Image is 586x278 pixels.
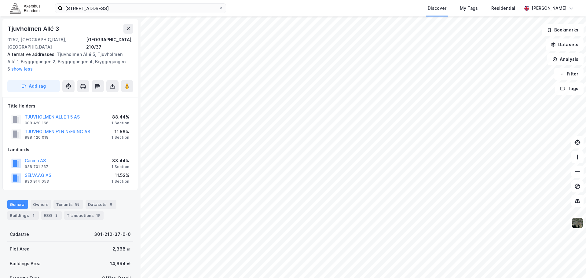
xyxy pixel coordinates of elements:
div: Tjuvholmen Allé 5, Tjuvholmen Allé 1, Bryggegangen 2, Bryggegangen 4, Bryggegangen 6 [7,51,128,73]
div: Transactions [64,211,104,220]
div: 11.52% [112,172,129,179]
div: [GEOGRAPHIC_DATA], 210/37 [86,36,133,51]
button: Add tag [7,80,60,92]
div: 88.44% [112,157,129,164]
div: 988 420 018 [25,135,49,140]
div: Owners [31,200,51,209]
iframe: Chat Widget [555,249,586,278]
div: 55 [74,201,81,207]
div: Buildings Area [10,260,40,267]
div: 18 [95,212,101,218]
div: 11.56% [112,128,129,135]
div: Landlords [8,146,133,153]
div: Tenants [53,200,83,209]
div: 2,368 ㎡ [112,245,131,253]
div: 1 Section [112,179,129,184]
div: 938 701 237 [25,164,48,169]
div: Plot Area [10,245,29,253]
div: 0252, [GEOGRAPHIC_DATA], [GEOGRAPHIC_DATA] [7,36,86,51]
div: [PERSON_NAME] [532,5,566,12]
div: Residential [491,5,515,12]
button: Bookmarks [542,24,584,36]
div: 1 Section [112,164,129,169]
div: 2 [53,212,59,218]
div: Cadastre [10,231,29,238]
div: General [7,200,28,209]
div: Title Holders [8,102,133,110]
div: 1 Section [112,121,129,126]
div: 988 420 166 [25,121,49,126]
button: Filter [554,68,584,80]
div: Buildings [7,211,39,220]
div: 1 [30,212,36,218]
div: 1 Section [112,135,129,140]
div: My Tags [460,5,478,12]
div: 8 [108,201,114,207]
div: 930 914 053 [25,179,49,184]
span: Alternative addresses: [7,52,57,57]
button: Tags [555,82,584,95]
div: 301-210-37-0-0 [94,231,131,238]
div: 88.44% [112,113,129,121]
img: 9k= [572,217,583,229]
div: Discover [428,5,446,12]
div: Tjuvholmen Allé 3 [7,24,60,34]
img: akershus-eiendom-logo.9091f326c980b4bce74ccdd9f866810c.svg [10,3,40,13]
button: Analysis [547,53,584,65]
div: 14,694 ㎡ [110,260,131,267]
button: Datasets [546,38,584,51]
div: Datasets [86,200,116,209]
div: ESG [41,211,62,220]
input: Search by address, cadastre, landlords, tenants or people [63,4,218,13]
